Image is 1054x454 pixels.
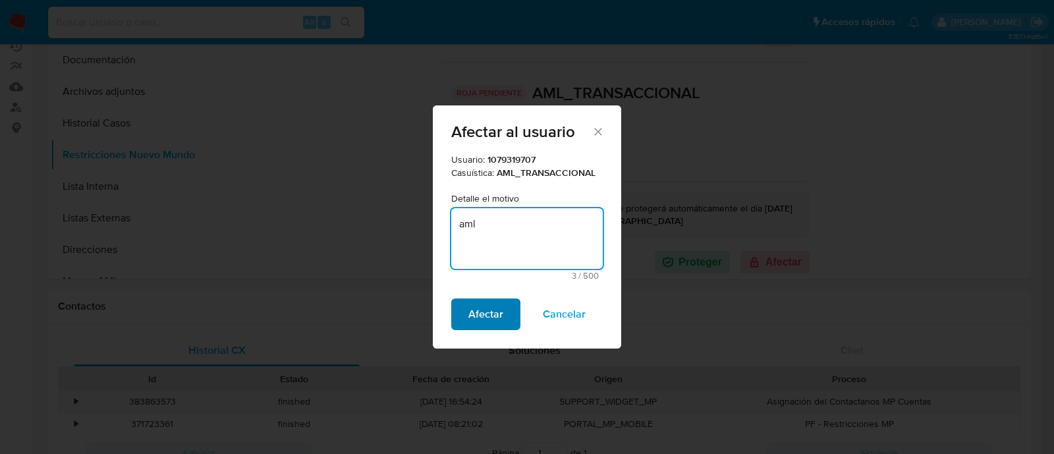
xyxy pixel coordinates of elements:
[497,166,596,179] strong: AML_TRANSACCIONAL
[543,300,586,329] span: Cancelar
[451,167,603,180] p: Casuística:
[455,271,599,280] span: Máximo 500 caracteres
[468,300,503,329] span: Afectar
[592,125,603,137] button: Cerrar
[451,298,520,330] button: Afectar
[451,208,603,269] textarea: Motivo
[451,154,603,167] p: Usuario:
[451,124,592,140] span: Afectar al usuario
[451,192,603,206] p: Detalle el motivo
[526,298,603,330] button: Cancelar
[487,153,536,166] strong: 1079319707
